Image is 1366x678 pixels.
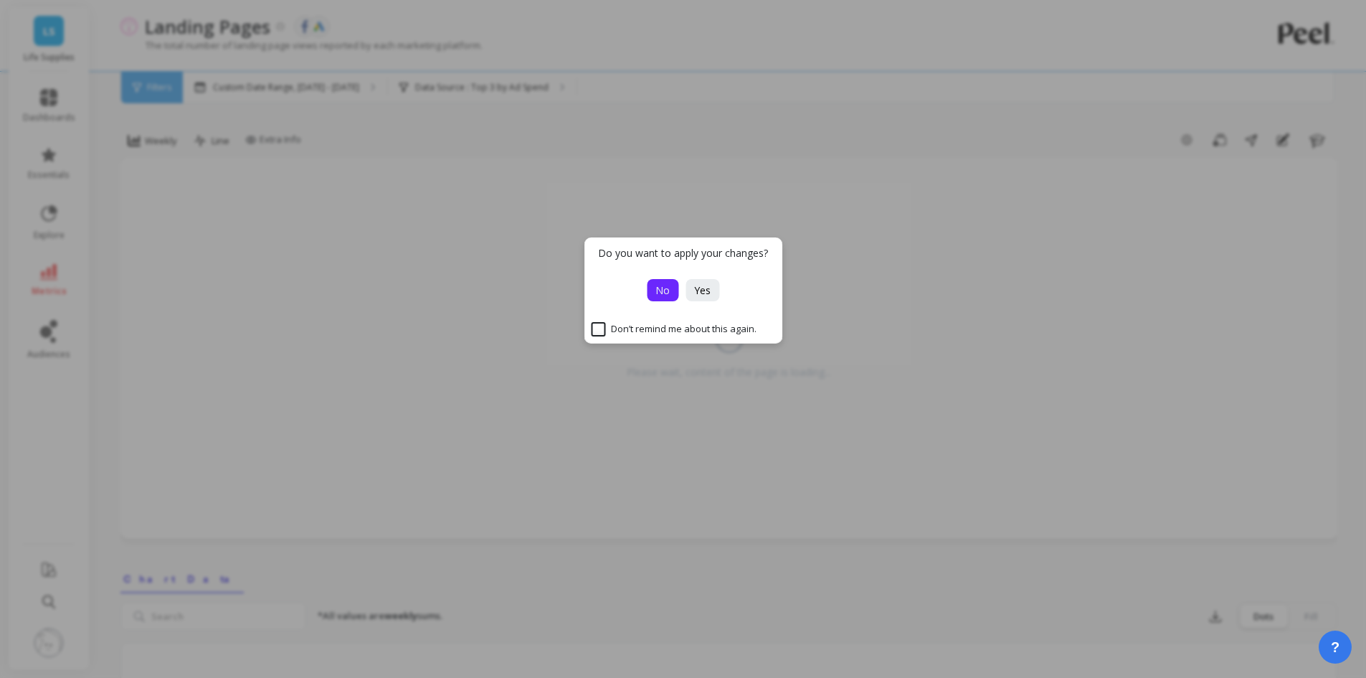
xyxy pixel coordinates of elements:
button: No [647,279,678,301]
button: ? [1319,631,1352,664]
span: Don’t remind me about this again. [591,322,756,336]
span: ? [1331,637,1339,657]
p: Do you want to apply your changes? [598,246,768,260]
span: No [655,283,670,297]
span: Yes [694,283,711,297]
button: Yes [686,279,719,301]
